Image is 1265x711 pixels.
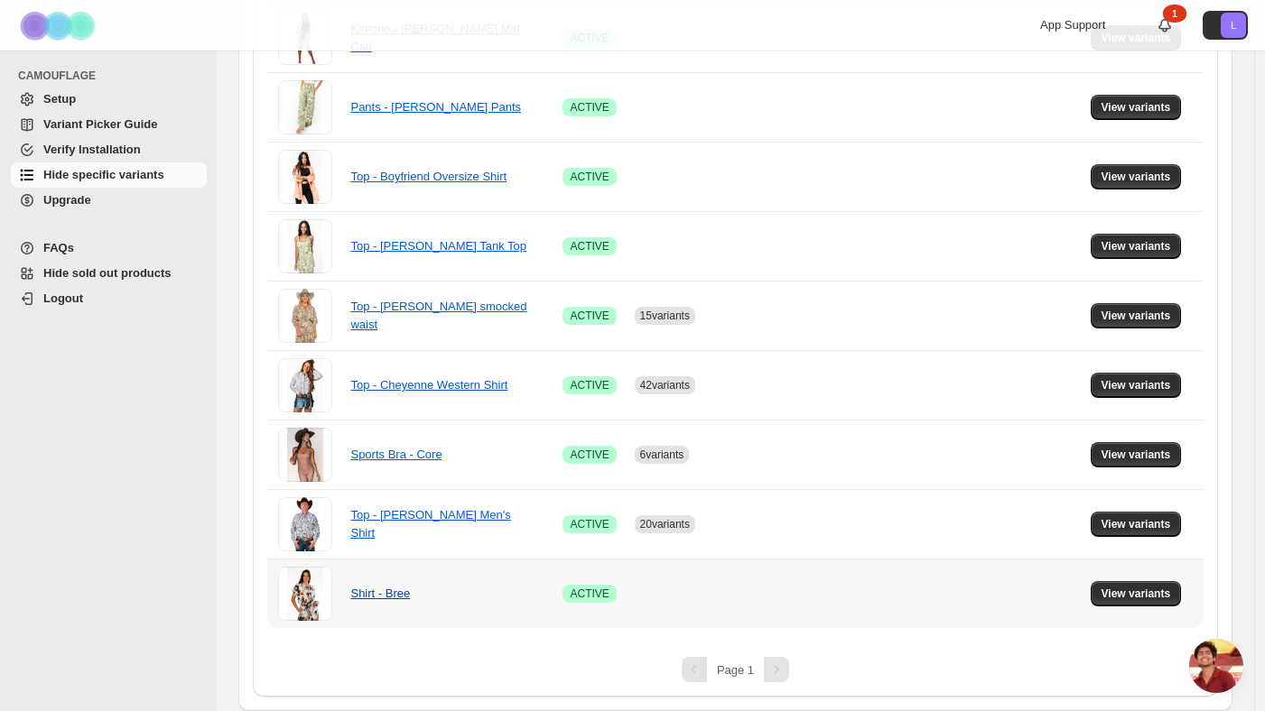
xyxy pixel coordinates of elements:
span: ACTIVE [570,448,609,462]
span: 15 variants [640,309,690,322]
a: Hide specific variants [11,162,207,188]
span: Page 1 [717,663,754,677]
span: Variant Picker Guide [43,117,157,131]
span: Logout [43,291,83,305]
button: View variants [1091,95,1182,120]
a: 1 [1156,16,1174,34]
a: Variant Picker Guide [11,112,207,137]
span: ACTIVE [570,586,609,601]
nav: Pagination [267,657,1204,682]
a: Pants - [PERSON_NAME] Pants [350,100,521,114]
span: ACTIVE [570,100,609,115]
span: FAQs [43,241,74,254]
a: Top - [PERSON_NAME] Tank Top [350,239,526,253]
span: 6 variants [640,448,684,461]
span: ACTIVE [570,170,609,184]
span: Verify Installation [43,143,141,156]
span: ACTIVE [570,239,609,254]
img: Camouflage [14,1,105,51]
button: View variants [1091,581,1182,606]
a: Top - [PERSON_NAME] smocked waist [350,300,526,331]
a: Verify Installation [11,137,207,162]
a: Top - Cheyenne Western Shirt [350,378,507,392]
span: 42 variants [640,379,690,392]
a: Top - Boyfriend Oversize Shirt [350,170,507,183]
span: ACTIVE [570,517,609,531]
button: View variants [1091,164,1182,189]
button: View variants [1091,303,1182,328]
div: 1 [1163,5,1186,23]
span: View variants [1102,170,1171,184]
a: Upgrade [11,188,207,213]
span: Avatar with initials L [1221,13,1246,38]
a: Shirt - Bree [350,586,410,600]
span: CAMOUFLAGE [18,69,208,83]
a: Sports Bra - Core [350,448,442,461]
span: ACTIVE [570,378,609,392]
span: View variants [1102,239,1171,254]
span: 20 variants [640,518,690,531]
span: Hide specific variants [43,168,164,181]
button: Avatar with initials L [1203,11,1248,40]
button: View variants [1091,373,1182,398]
span: View variants [1102,586,1171,601]
div: Open chat [1189,639,1243,693]
span: ACTIVE [570,309,609,323]
span: View variants [1102,448,1171,462]
span: App Support [1040,18,1105,32]
span: Setup [43,92,76,106]
span: View variants [1102,378,1171,392]
button: View variants [1091,442,1182,467]
button: View variants [1091,234,1182,259]
span: View variants [1102,517,1171,531]
span: Hide sold out products [43,266,172,280]
span: View variants [1102,100,1171,115]
a: Hide sold out products [11,261,207,286]
span: View variants [1102,309,1171,323]
a: Top - [PERSON_NAME] Men's Shirt [350,508,510,540]
a: FAQs [11,235,207,261]
text: L [1231,20,1236,31]
button: View variants [1091,512,1182,537]
a: Logout [11,286,207,311]
span: Upgrade [43,193,91,207]
a: Setup [11,87,207,112]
